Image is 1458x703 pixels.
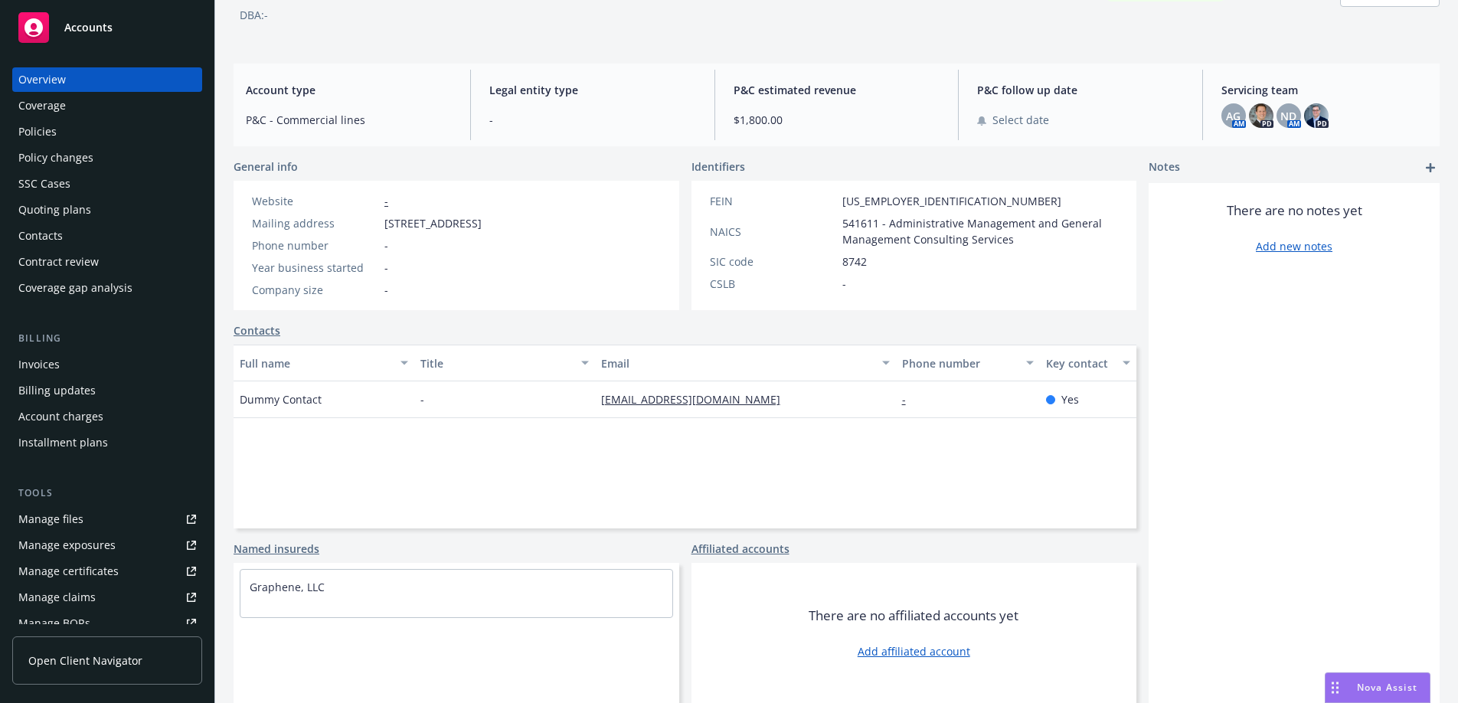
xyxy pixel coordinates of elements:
[12,430,202,455] a: Installment plans
[18,119,57,144] div: Policies
[489,82,695,98] span: Legal entity type
[12,404,202,429] a: Account charges
[691,159,745,175] span: Identifiers
[18,146,93,170] div: Policy changes
[12,559,202,584] a: Manage certificates
[601,392,793,407] a: [EMAIL_ADDRESS][DOMAIN_NAME]
[420,355,572,371] div: Title
[234,541,319,557] a: Named insureds
[12,611,202,636] a: Manage BORs
[252,193,378,209] div: Website
[12,486,202,501] div: Tools
[1149,159,1180,177] span: Notes
[1304,103,1329,128] img: photo
[252,260,378,276] div: Year business started
[1226,108,1241,124] span: AG
[18,276,132,300] div: Coverage gap analysis
[595,345,896,381] button: Email
[842,253,867,270] span: 8742
[1325,672,1430,703] button: Nova Assist
[1326,673,1345,702] div: Drag to move
[1221,82,1427,98] span: Servicing team
[240,355,391,371] div: Full name
[12,507,202,531] a: Manage files
[12,378,202,403] a: Billing updates
[18,378,96,403] div: Billing updates
[246,112,452,128] span: P&C - Commercial lines
[710,276,836,292] div: CSLB
[710,193,836,209] div: FEIN
[252,215,378,231] div: Mailing address
[18,507,83,531] div: Manage files
[12,331,202,346] div: Billing
[1227,201,1362,220] span: There are no notes yet
[601,355,873,371] div: Email
[1040,345,1136,381] button: Key contact
[1280,108,1296,124] span: ND
[18,352,60,377] div: Invoices
[1357,681,1417,694] span: Nova Assist
[18,585,96,610] div: Manage claims
[18,611,90,636] div: Manage BORs
[896,345,1041,381] button: Phone number
[64,21,113,34] span: Accounts
[18,404,103,429] div: Account charges
[420,391,424,407] span: -
[384,194,388,208] a: -
[858,643,970,659] a: Add affiliated account
[28,652,142,669] span: Open Client Navigator
[234,322,280,338] a: Contacts
[1256,238,1332,254] a: Add new notes
[12,146,202,170] a: Policy changes
[977,82,1183,98] span: P&C follow up date
[12,172,202,196] a: SSC Cases
[1046,355,1113,371] div: Key contact
[691,541,789,557] a: Affiliated accounts
[842,193,1061,209] span: [US_EMPLOYER_IDENTIFICATION_NUMBER]
[12,119,202,144] a: Policies
[18,93,66,118] div: Coverage
[12,533,202,557] a: Manage exposures
[12,6,202,49] a: Accounts
[1061,391,1079,407] span: Yes
[240,7,268,23] div: DBA: -
[252,282,378,298] div: Company size
[240,391,322,407] span: Dummy Contact
[18,67,66,92] div: Overview
[384,215,482,231] span: [STREET_ADDRESS]
[12,585,202,610] a: Manage claims
[902,392,918,407] a: -
[12,67,202,92] a: Overview
[18,533,116,557] div: Manage exposures
[734,112,940,128] span: $1,800.00
[18,430,108,455] div: Installment plans
[902,355,1018,371] div: Phone number
[250,580,325,594] a: Graphene, LLC
[384,282,388,298] span: -
[18,250,99,274] div: Contract review
[1421,159,1440,177] a: add
[234,159,298,175] span: General info
[12,352,202,377] a: Invoices
[384,260,388,276] span: -
[384,237,388,253] span: -
[414,345,595,381] button: Title
[489,112,695,128] span: -
[252,237,378,253] div: Phone number
[12,198,202,222] a: Quoting plans
[842,215,1119,247] span: 541611 - Administrative Management and General Management Consulting Services
[12,250,202,274] a: Contract review
[18,559,119,584] div: Manage certificates
[18,224,63,248] div: Contacts
[12,93,202,118] a: Coverage
[842,276,846,292] span: -
[1249,103,1273,128] img: photo
[734,82,940,98] span: P&C estimated revenue
[710,253,836,270] div: SIC code
[12,224,202,248] a: Contacts
[12,276,202,300] a: Coverage gap analysis
[809,607,1018,625] span: There are no affiliated accounts yet
[18,172,70,196] div: SSC Cases
[246,82,452,98] span: Account type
